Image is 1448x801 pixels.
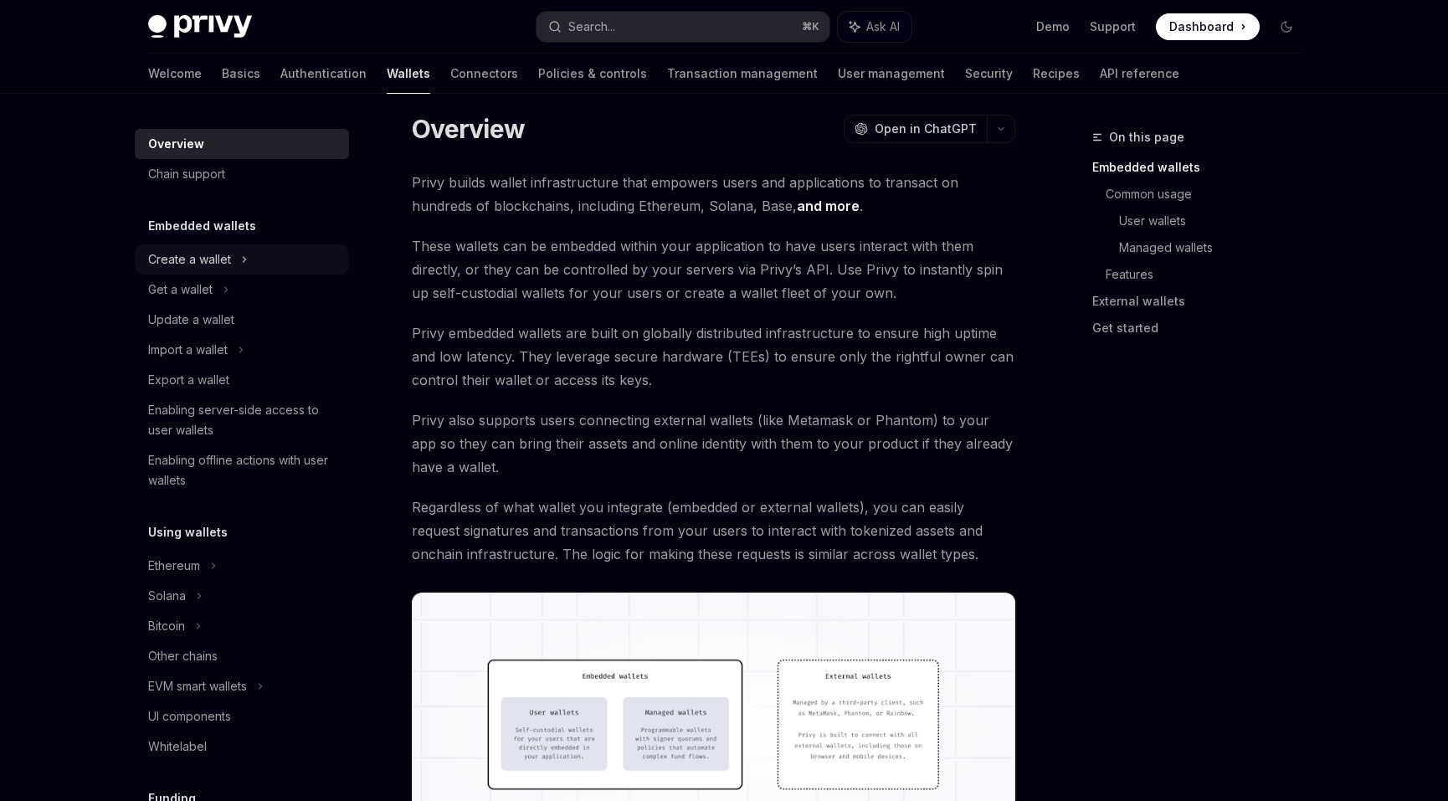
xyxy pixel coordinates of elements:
a: Overview [135,129,349,159]
a: Enabling offline actions with user wallets [135,445,349,495]
a: Other chains [135,641,349,671]
span: Regardless of what wallet you integrate (embedded or external wallets), you can easily request si... [412,495,1015,566]
div: Get a wallet [148,280,213,300]
a: Welcome [148,54,202,94]
a: External wallets [1092,288,1313,315]
img: dark logo [148,15,252,39]
a: Support [1090,18,1136,35]
div: Update a wallet [148,310,234,330]
span: Open in ChatGPT [875,121,977,137]
a: Get started [1092,315,1313,341]
a: User wallets [1119,208,1313,234]
div: Create a wallet [148,249,231,270]
button: Search...⌘K [537,12,829,42]
div: EVM smart wallets [148,676,247,696]
a: Enabling server-side access to user wallets [135,395,349,445]
a: Managed wallets [1119,234,1313,261]
a: UI components [135,701,349,732]
div: Export a wallet [148,370,229,390]
a: Basics [222,54,260,94]
a: Embedded wallets [1092,154,1313,181]
a: Chain support [135,159,349,189]
div: UI components [148,706,231,727]
span: Ask AI [866,18,900,35]
a: Features [1106,261,1313,288]
a: Authentication [280,54,367,94]
a: Whitelabel [135,732,349,762]
a: Dashboard [1156,13,1260,40]
span: Privy embedded wallets are built on globally distributed infrastructure to ensure high uptime and... [412,321,1015,392]
span: On this page [1109,127,1184,147]
a: User management [838,54,945,94]
a: and more [797,198,860,215]
button: Open in ChatGPT [844,115,987,143]
span: Dashboard [1169,18,1234,35]
div: Enabling offline actions with user wallets [148,450,339,490]
a: Security [965,54,1013,94]
a: Wallets [387,54,430,94]
h5: Embedded wallets [148,216,256,236]
a: Connectors [450,54,518,94]
a: Policies & controls [538,54,647,94]
div: Enabling server-side access to user wallets [148,400,339,440]
div: Search... [568,17,615,37]
div: Import a wallet [148,340,228,360]
a: Update a wallet [135,305,349,335]
h1: Overview [412,114,525,144]
a: Common usage [1106,181,1313,208]
div: Whitelabel [148,737,207,757]
div: Other chains [148,646,218,666]
h5: Using wallets [148,522,228,542]
a: Demo [1036,18,1070,35]
span: Privy builds wallet infrastructure that empowers users and applications to transact on hundreds o... [412,171,1015,218]
div: Ethereum [148,556,200,576]
div: Solana [148,586,186,606]
a: Export a wallet [135,365,349,395]
a: Recipes [1033,54,1080,94]
span: Privy also supports users connecting external wallets (like Metamask or Phantom) to your app so t... [412,408,1015,479]
a: API reference [1100,54,1179,94]
button: Toggle dark mode [1273,13,1300,40]
div: Bitcoin [148,616,185,636]
span: These wallets can be embedded within your application to have users interact with them directly, ... [412,234,1015,305]
span: ⌘ K [802,20,819,33]
div: Chain support [148,164,225,184]
div: Overview [148,134,204,154]
a: Transaction management [667,54,818,94]
button: Ask AI [838,12,911,42]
